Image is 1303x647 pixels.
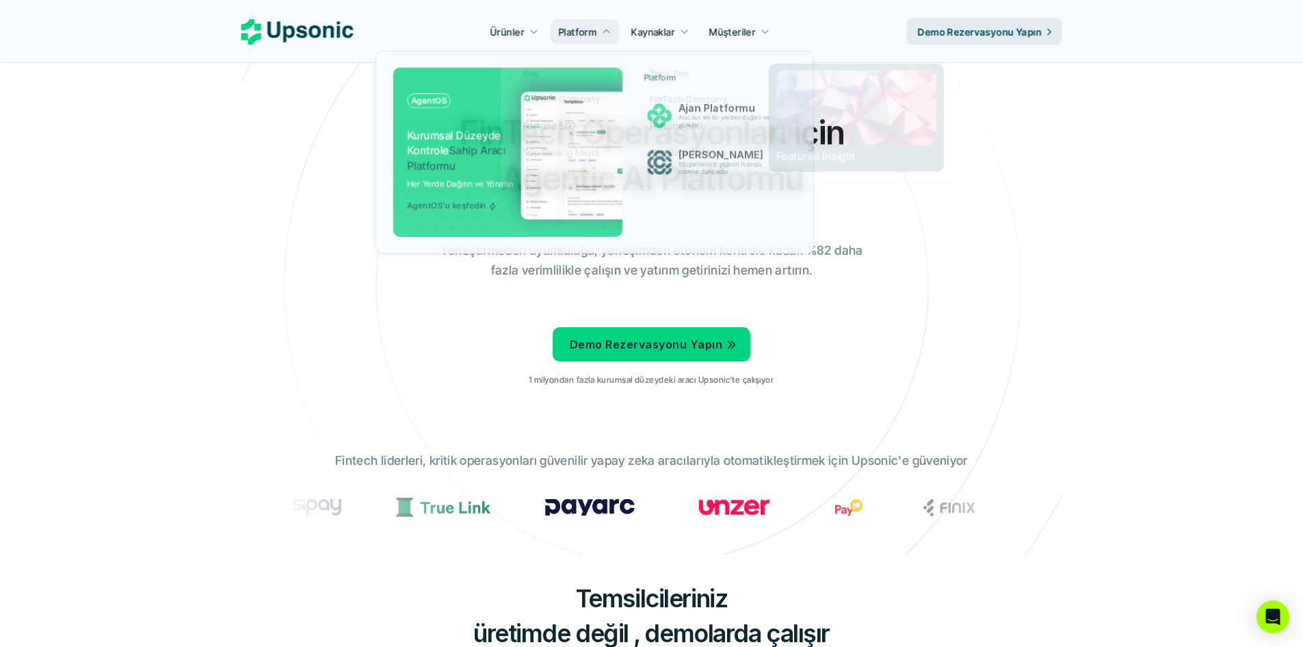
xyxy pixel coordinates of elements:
a: Featured Insight [769,64,944,172]
a: Top Bank in Mena [642,140,752,164]
a: FinTech Company [642,87,752,110]
font: Demo Rezervasyonu Yapın [570,338,722,351]
p: Blog [523,69,539,79]
a: Demo Rezervasyonu Yapın [553,327,750,361]
p: FinTech Company [523,92,600,105]
a: Top Bank in Mena [515,140,625,164]
p: Top Bank in Mena [650,145,726,159]
p: Fortune 500 [650,118,702,132]
font: Temsilcileriniz [576,583,727,613]
font: Platform [558,26,596,38]
p: Featured Insight [776,149,855,163]
p: Fortune 500 [523,118,575,132]
font: Kaynaklar [631,26,675,38]
div: Intercom Messenger'ı açın [1256,600,1289,633]
p: Think Tank [650,69,690,79]
a: Fortune 500 [642,114,752,137]
a: Ürünler [482,19,547,44]
a: FinTech Company [515,87,625,110]
font: Ürünler [490,26,525,38]
font: Fintech liderleri, kritik operasyonları güvenilir yapay zeka aracılarıyla otomatikleştirmek için ... [335,453,968,468]
a: Fortune 500 [515,114,625,137]
font: 1 milyondan fazla kurumsal düzeydeki aracı Upsonic'te çalışıyor [529,375,774,385]
span: Featured Insight [776,149,869,163]
a: Demo Rezervasyonu Yapın [907,18,1062,45]
font: Yerleştirmeden uyumluluğa, yerleşimden otonom kontrole kadar. %82 daha fazla verimlilikle çalışın... [440,243,866,277]
p: FinTech Company [650,92,727,105]
font: Demo Rezervasyonu Yapın [918,26,1042,38]
font: Müşteriler [709,26,756,38]
font: FinTech Operasyonları için Agentic AI Platformu [459,112,851,199]
p: Top Bank in Mena [523,145,599,159]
